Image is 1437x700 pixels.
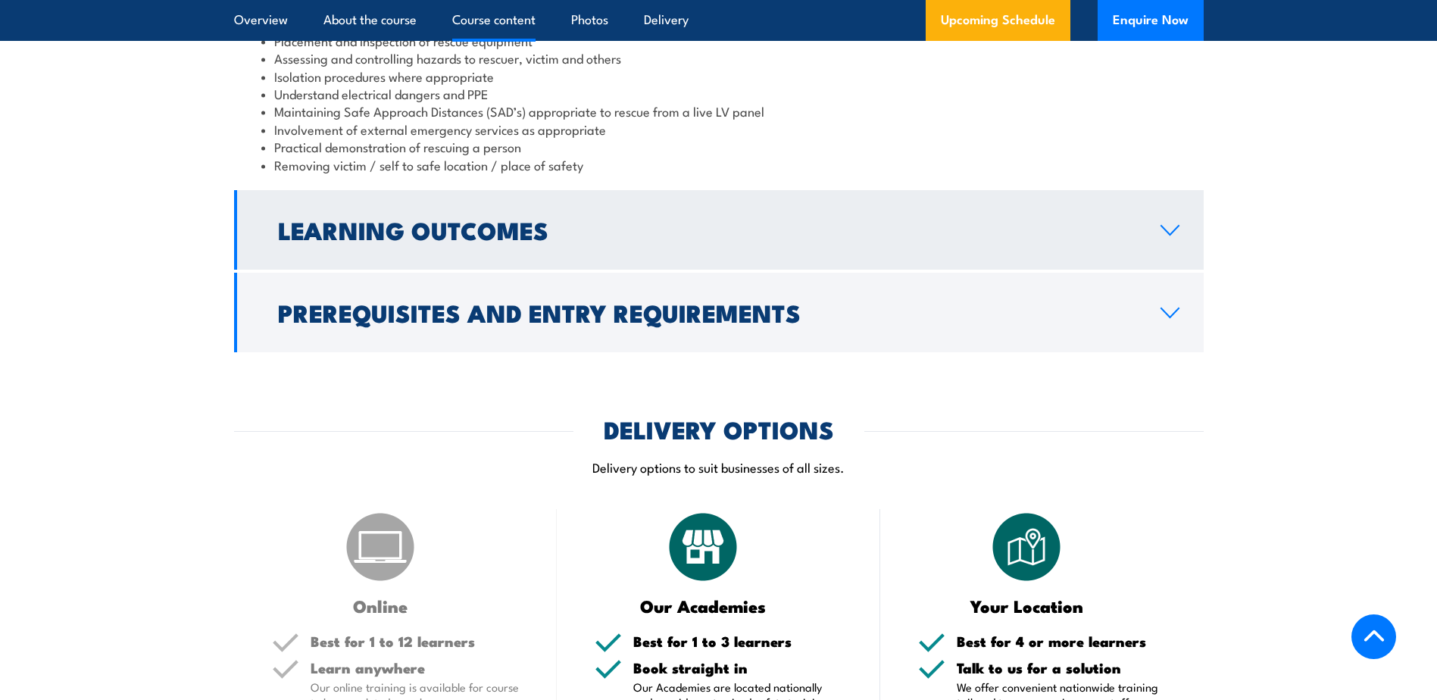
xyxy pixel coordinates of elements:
[957,661,1166,675] h5: Talk to us for a solution
[311,634,520,648] h5: Best for 1 to 12 learners
[278,302,1136,323] h2: Prerequisites and Entry Requirements
[261,85,1176,102] li: Understand electrical dangers and PPE
[261,49,1176,67] li: Assessing and controlling hazards to rescuer, victim and others
[278,219,1136,240] h2: Learning Outcomes
[261,120,1176,138] li: Involvement of external emergency services as appropriate
[234,458,1204,476] p: Delivery options to suit businesses of all sizes.
[957,634,1166,648] h5: Best for 4 or more learners
[234,273,1204,352] a: Prerequisites and Entry Requirements
[918,597,1136,614] h3: Your Location
[633,661,842,675] h5: Book straight in
[604,418,834,439] h2: DELIVERY OPTIONS
[261,138,1176,155] li: Practical demonstration of rescuing a person
[261,102,1176,120] li: Maintaining Safe Approach Distances (SAD’s) appropriate to rescue from a live LV panel
[234,190,1204,270] a: Learning Outcomes
[261,67,1176,85] li: Isolation procedures where appropriate
[272,597,489,614] h3: Online
[311,661,520,675] h5: Learn anywhere
[261,156,1176,173] li: Removing victim / self to safe location / place of safety
[633,634,842,648] h5: Best for 1 to 3 learners
[595,597,812,614] h3: Our Academies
